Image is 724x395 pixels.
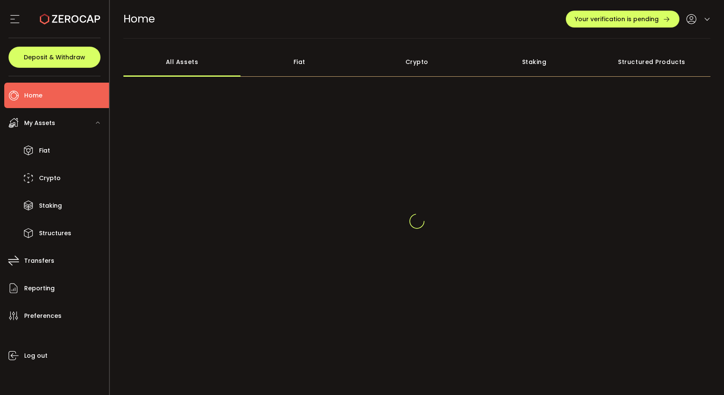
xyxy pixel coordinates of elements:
div: Structured Products [593,47,710,77]
span: Your verification is pending [575,16,659,22]
span: My Assets [24,117,55,129]
div: Fiat [240,47,358,77]
span: Crypto [39,172,61,184]
span: Log out [24,350,48,362]
span: Structures [39,227,71,239]
span: Home [123,11,155,26]
div: Crypto [358,47,475,77]
span: Staking [39,200,62,212]
span: Home [24,89,42,102]
span: Fiat [39,145,50,157]
span: Reporting [24,282,55,295]
span: Deposit & Withdraw [24,54,85,60]
span: Transfers [24,255,54,267]
button: Deposit & Withdraw [8,47,101,68]
div: Staking [475,47,593,77]
div: All Assets [123,47,241,77]
button: Your verification is pending [566,11,679,28]
span: Preferences [24,310,61,322]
